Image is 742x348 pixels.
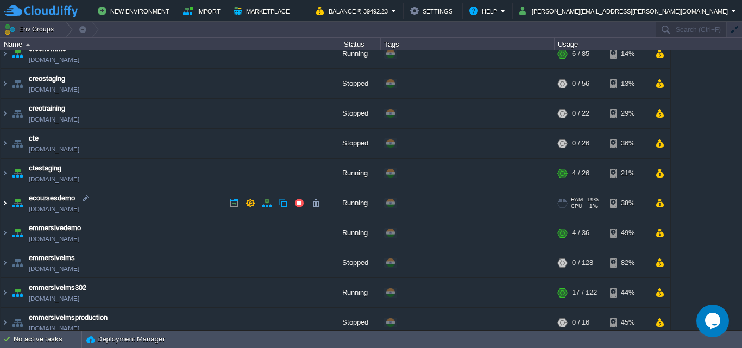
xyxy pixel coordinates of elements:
[98,4,173,17] button: New Environment
[1,218,9,248] img: AMDAwAAAACH5BAEAAAAALAAAAAABAAEAAAICRAEAOw==
[1,129,9,158] img: AMDAwAAAACH5BAEAAAAALAAAAAABAAEAAAICRAEAOw==
[1,39,9,68] img: AMDAwAAAACH5BAEAAAAALAAAAAABAAEAAAICRAEAOw==
[326,278,381,307] div: Running
[610,218,645,248] div: 49%
[572,308,589,337] div: 0 / 16
[10,129,25,158] img: AMDAwAAAACH5BAEAAAAALAAAAAABAAEAAAICRAEAOw==
[572,278,597,307] div: 17 / 122
[10,99,25,128] img: AMDAwAAAACH5BAEAAAAALAAAAAABAAEAAAICRAEAOw==
[29,263,79,274] a: [DOMAIN_NAME]
[10,218,25,248] img: AMDAwAAAACH5BAEAAAAALAAAAAABAAEAAAICRAEAOw==
[610,69,645,98] div: 13%
[610,129,645,158] div: 36%
[410,4,456,17] button: Settings
[29,84,79,95] a: [DOMAIN_NAME]
[326,218,381,248] div: Running
[519,4,731,17] button: [PERSON_NAME][EMAIL_ADDRESS][PERSON_NAME][DOMAIN_NAME]
[587,203,598,210] span: 1%
[1,308,9,337] img: AMDAwAAAACH5BAEAAAAALAAAAAABAAEAAAICRAEAOw==
[1,188,9,218] img: AMDAwAAAACH5BAEAAAAALAAAAAABAAEAAAICRAEAOw==
[10,159,25,188] img: AMDAwAAAACH5BAEAAAAALAAAAAABAAEAAAICRAEAOw==
[29,73,65,84] a: creostaging
[326,248,381,277] div: Stopped
[326,39,381,68] div: Running
[572,248,593,277] div: 0 / 128
[610,248,645,277] div: 82%
[587,197,599,203] span: 19%
[29,193,75,204] a: ecoursesdemo
[183,4,224,17] button: Import
[610,159,645,188] div: 21%
[29,114,79,125] a: [DOMAIN_NAME]
[29,204,79,214] a: [DOMAIN_NAME]
[29,312,108,323] a: emmersivelmsproduction
[10,188,25,218] img: AMDAwAAAACH5BAEAAAAALAAAAAABAAEAAAICRAEAOw==
[572,69,589,98] div: 0 / 56
[610,188,645,218] div: 38%
[572,159,589,188] div: 4 / 26
[29,293,79,304] a: [DOMAIN_NAME]
[29,54,79,65] a: [DOMAIN_NAME]
[1,69,9,98] img: AMDAwAAAACH5BAEAAAAALAAAAAABAAEAAAICRAEAOw==
[1,278,9,307] img: AMDAwAAAACH5BAEAAAAALAAAAAABAAEAAAICRAEAOw==
[610,99,645,128] div: 29%
[29,323,79,334] a: [DOMAIN_NAME]
[4,4,78,18] img: CloudJiffy
[1,38,326,50] div: Name
[610,39,645,68] div: 14%
[4,22,58,37] button: Env Groups
[86,334,165,345] button: Deployment Manager
[1,248,9,277] img: AMDAwAAAACH5BAEAAAAALAAAAAABAAEAAAICRAEAOw==
[29,223,81,233] a: emmersivedemo
[572,39,589,68] div: 6 / 85
[29,133,39,144] a: cte
[696,305,731,337] iframe: chat widget
[381,38,554,50] div: Tags
[29,103,65,114] a: creotraining
[10,39,25,68] img: AMDAwAAAACH5BAEAAAAALAAAAAABAAEAAAICRAEAOw==
[29,252,75,263] a: emmersivelms
[571,197,583,203] span: RAM
[29,163,61,174] a: ctestaging
[555,38,670,50] div: Usage
[327,38,380,50] div: Status
[326,308,381,337] div: Stopped
[10,69,25,98] img: AMDAwAAAACH5BAEAAAAALAAAAAABAAEAAAICRAEAOw==
[29,174,79,185] a: [DOMAIN_NAME]
[572,218,589,248] div: 4 / 36
[571,203,582,210] span: CPU
[26,43,30,46] img: AMDAwAAAACH5BAEAAAAALAAAAAABAAEAAAICRAEAOw==
[10,248,25,277] img: AMDAwAAAACH5BAEAAAAALAAAAAABAAEAAAICRAEAOw==
[29,282,86,293] a: emmersivelms302
[1,159,9,188] img: AMDAwAAAACH5BAEAAAAALAAAAAABAAEAAAICRAEAOw==
[326,69,381,98] div: Stopped
[316,4,391,17] button: Balance ₹-39492.23
[572,129,589,158] div: 0 / 26
[29,233,79,244] a: [DOMAIN_NAME]
[326,129,381,158] div: Stopped
[610,308,645,337] div: 45%
[14,331,81,348] div: No active tasks
[10,278,25,307] img: AMDAwAAAACH5BAEAAAAALAAAAAABAAEAAAICRAEAOw==
[326,159,381,188] div: Running
[326,188,381,218] div: Running
[1,99,9,128] img: AMDAwAAAACH5BAEAAAAALAAAAAABAAEAAAICRAEAOw==
[234,4,293,17] button: Marketplace
[469,4,500,17] button: Help
[10,308,25,337] img: AMDAwAAAACH5BAEAAAAALAAAAAABAAEAAAICRAEAOw==
[326,99,381,128] div: Stopped
[610,278,645,307] div: 44%
[572,99,589,128] div: 0 / 22
[29,144,79,155] a: [DOMAIN_NAME]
